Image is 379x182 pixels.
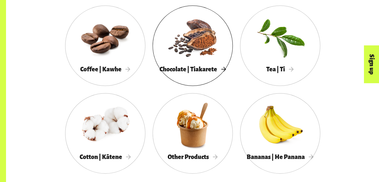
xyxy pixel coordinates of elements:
a: Coffee | Kawhe [65,5,145,86]
span: Tea | Tī [266,66,294,73]
a: Tea | Tī [240,5,320,86]
span: Coffee | Kawhe [80,66,130,73]
a: Chocolate | Tiakarete [153,5,233,86]
a: Cotton | Kātene [65,93,145,174]
span: Chocolate | Tiakarete [159,66,226,73]
a: Bananas | He Panana [240,93,320,174]
span: Cotton | Kātene [80,154,131,160]
a: Other Products [153,93,233,174]
span: Other Products [168,154,218,160]
span: Bananas | He Panana [247,154,314,160]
